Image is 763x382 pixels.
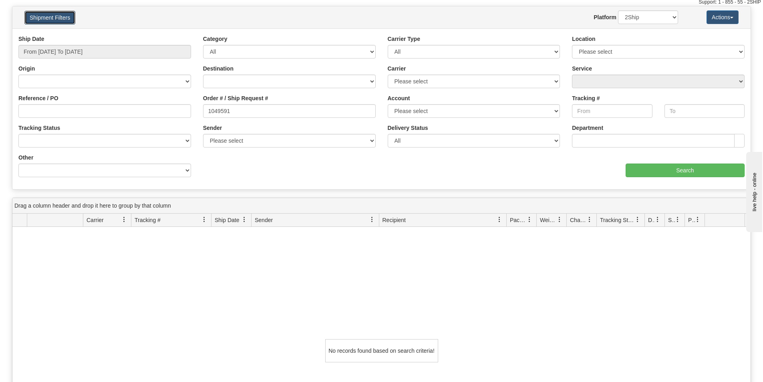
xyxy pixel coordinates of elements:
[648,216,655,224] span: Delivery Status
[24,11,75,24] button: Shipment Filters
[388,124,428,132] label: Delivery Status
[203,124,222,132] label: Sender
[135,216,161,224] span: Tracking #
[540,216,557,224] span: Weight
[197,213,211,226] a: Tracking # filter column settings
[203,65,234,73] label: Destination
[691,213,705,226] a: Pickup Status filter column settings
[583,213,596,226] a: Charge filter column settings
[18,124,60,132] label: Tracking Status
[572,104,652,118] input: From
[570,216,587,224] span: Charge
[671,213,684,226] a: Shipment Issues filter column settings
[626,164,745,177] input: Search
[510,216,527,224] span: Packages
[12,198,751,214] div: grid grouping header
[572,35,595,43] label: Location
[203,94,268,102] label: Order # / Ship Request #
[600,216,635,224] span: Tracking Status
[707,10,739,24] button: Actions
[18,65,35,73] label: Origin
[651,213,664,226] a: Delivery Status filter column settings
[668,216,675,224] span: Shipment Issues
[203,35,227,43] label: Category
[383,216,406,224] span: Recipient
[664,104,745,118] input: To
[523,213,536,226] a: Packages filter column settings
[255,216,273,224] span: Sender
[18,154,33,162] label: Other
[325,339,438,362] div: No records found based on search criteria!
[117,213,131,226] a: Carrier filter column settings
[215,216,239,224] span: Ship Date
[572,94,600,102] label: Tracking #
[553,213,566,226] a: Weight filter column settings
[388,35,420,43] label: Carrier Type
[594,13,616,21] label: Platform
[87,216,104,224] span: Carrier
[688,216,695,224] span: Pickup Status
[18,35,44,43] label: Ship Date
[572,65,592,73] label: Service
[631,213,644,226] a: Tracking Status filter column settings
[745,150,762,232] iframe: chat widget
[6,7,74,13] div: live help - online
[238,213,251,226] a: Ship Date filter column settings
[572,124,603,132] label: Department
[365,213,379,226] a: Sender filter column settings
[388,94,410,102] label: Account
[388,65,406,73] label: Carrier
[493,213,506,226] a: Recipient filter column settings
[18,94,58,102] label: Reference / PO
